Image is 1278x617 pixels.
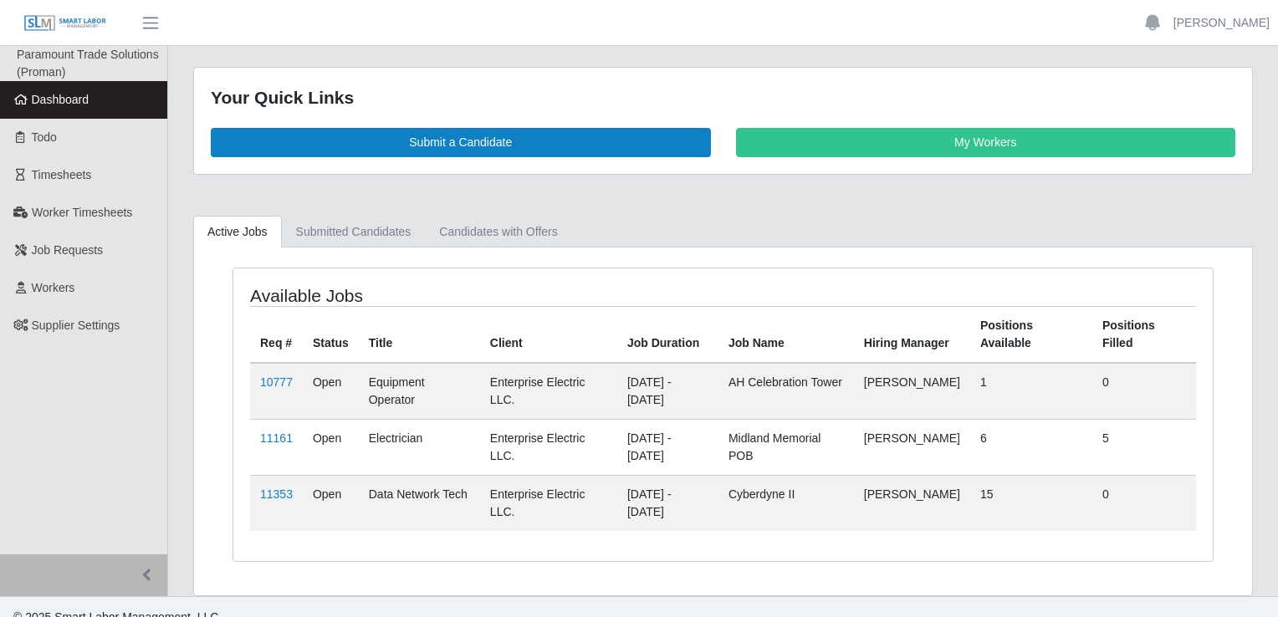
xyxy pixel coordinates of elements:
[250,285,630,306] h4: Available Jobs
[1092,475,1196,531] td: 0
[260,487,293,501] a: 11353
[617,306,718,363] th: Job Duration
[303,363,359,420] td: Open
[970,363,1092,420] td: 1
[480,475,617,531] td: Enterprise Electric LLC.
[32,168,92,181] span: Timesheets
[854,306,970,363] th: Hiring Manager
[970,419,1092,475] td: 6
[32,281,75,294] span: Workers
[303,419,359,475] td: Open
[1092,363,1196,420] td: 0
[303,475,359,531] td: Open
[854,363,970,420] td: [PERSON_NAME]
[1092,306,1196,363] th: Positions Filled
[970,306,1092,363] th: Positions Available
[359,306,480,363] th: Title
[359,475,480,531] td: Data Network Tech
[854,419,970,475] td: [PERSON_NAME]
[282,216,426,248] a: Submitted Candidates
[32,206,132,219] span: Worker Timesheets
[718,475,854,531] td: Cyberdyne II
[303,306,359,363] th: Status
[480,419,617,475] td: Enterprise Electric LLC.
[260,375,293,389] a: 10777
[718,419,854,475] td: Midland Memorial POB
[193,216,282,248] a: Active Jobs
[480,363,617,420] td: Enterprise Electric LLC.
[425,216,571,248] a: Candidates with Offers
[359,363,480,420] td: Equipment Operator
[718,306,854,363] th: Job Name
[32,319,120,332] span: Supplier Settings
[211,84,1235,111] div: Your Quick Links
[211,128,711,157] a: Submit a Candidate
[359,419,480,475] td: Electrician
[1092,419,1196,475] td: 5
[32,243,104,257] span: Job Requests
[32,93,89,106] span: Dashboard
[1173,14,1270,32] a: [PERSON_NAME]
[23,14,107,33] img: SLM Logo
[617,475,718,531] td: [DATE] - [DATE]
[617,419,718,475] td: [DATE] - [DATE]
[718,363,854,420] td: AH Celebration Tower
[617,363,718,420] td: [DATE] - [DATE]
[32,130,57,144] span: Todo
[970,475,1092,531] td: 15
[736,128,1236,157] a: My Workers
[250,306,303,363] th: Req #
[260,431,293,445] a: 11161
[480,306,617,363] th: Client
[17,48,159,79] span: Paramount Trade Solutions (Proman)
[854,475,970,531] td: [PERSON_NAME]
